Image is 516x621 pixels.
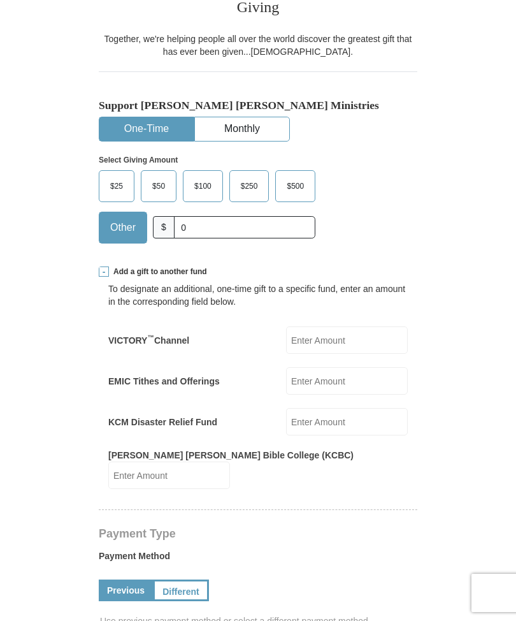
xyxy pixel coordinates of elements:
[195,117,289,141] button: Monthly
[286,326,408,354] input: Enter Amount
[153,580,209,601] a: Different
[99,33,417,58] div: Together, we're helping people all over the world discover the greatest gift that has ever been g...
[234,177,264,196] span: $250
[147,333,154,341] sup: ™
[146,177,171,196] span: $50
[99,156,178,164] strong: Select Giving Amount
[286,408,408,435] input: Enter Amount
[174,216,315,238] input: Other Amount
[108,416,217,428] label: KCM Disaster Relief Fund
[99,580,153,601] a: Previous
[104,177,129,196] span: $25
[108,449,354,462] label: [PERSON_NAME] [PERSON_NAME] Bible College (KCBC)
[286,367,408,395] input: Enter Amount
[99,117,194,141] button: One-Time
[108,334,189,347] label: VICTORY Channel
[109,267,207,277] span: Add a gift to another fund
[99,99,417,112] h5: Support [PERSON_NAME] [PERSON_NAME] Ministries
[188,177,218,196] span: $100
[99,529,417,539] h4: Payment Type
[153,216,175,238] span: $
[108,375,220,388] label: EMIC Tithes and Offerings
[104,218,142,237] span: Other
[99,550,417,569] label: Payment Method
[108,462,230,489] input: Enter Amount
[108,282,408,308] div: To designate an additional, one-time gift to a specific fund, enter an amount in the correspondin...
[280,177,310,196] span: $500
